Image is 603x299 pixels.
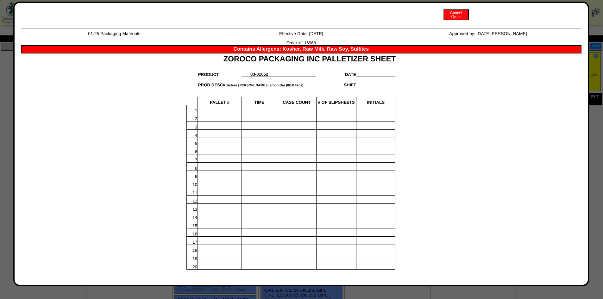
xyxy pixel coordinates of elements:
td: 6 [187,146,198,154]
td: CASE COUNT [277,97,316,105]
td: 11 [187,187,198,195]
td: 3 [187,121,198,129]
td: DATE [316,69,356,77]
td: PROD DESC [198,77,242,87]
td: 01.25 Packaging Materials [21,31,208,36]
td: PALLET # [198,97,242,105]
td: 17 [187,236,198,245]
td: 19 [187,253,198,261]
td: 1: CASE WEIGHT [242,275,316,284]
td: # OF SLIPSHEETS [316,97,356,105]
td: Approved by: [DATE][PERSON_NAME] [395,31,582,36]
td: 14 [187,212,198,220]
td: 4 [187,129,198,138]
td: Effective Date: [DATE] [208,31,395,36]
td: ZOROCO PACKAGING INC PALLETIZER SHEET [198,53,395,64]
td: PRODUCT [198,69,242,77]
td: 2 [187,113,198,121]
td: TIME [242,97,277,105]
td: 7 [187,154,198,162]
td: INITIALS [356,97,395,105]
td: 10 [187,179,198,187]
td: 20 [187,261,198,269]
td: SHIFT [316,77,356,87]
td: 13 [187,203,198,212]
td: 15 [187,220,198,228]
td: 5 [187,138,198,146]
td: 1 [187,105,198,113]
div: Contains Allergens: Kosher, Raw Milk, Raw Soy, Sulfites [21,45,582,53]
td: 12 [187,195,198,203]
td: 9 [187,171,198,179]
td: 16 [187,228,198,236]
td: 03-01062 [242,69,277,77]
td: 9.21 LBS [316,275,356,284]
td: 18 [187,245,198,253]
span: Krusteaz [PERSON_NAME] Lemon Bar (8/18.42oz) [223,84,303,87]
td: 8 [187,162,198,171]
button: CancelOrder [443,9,469,20]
